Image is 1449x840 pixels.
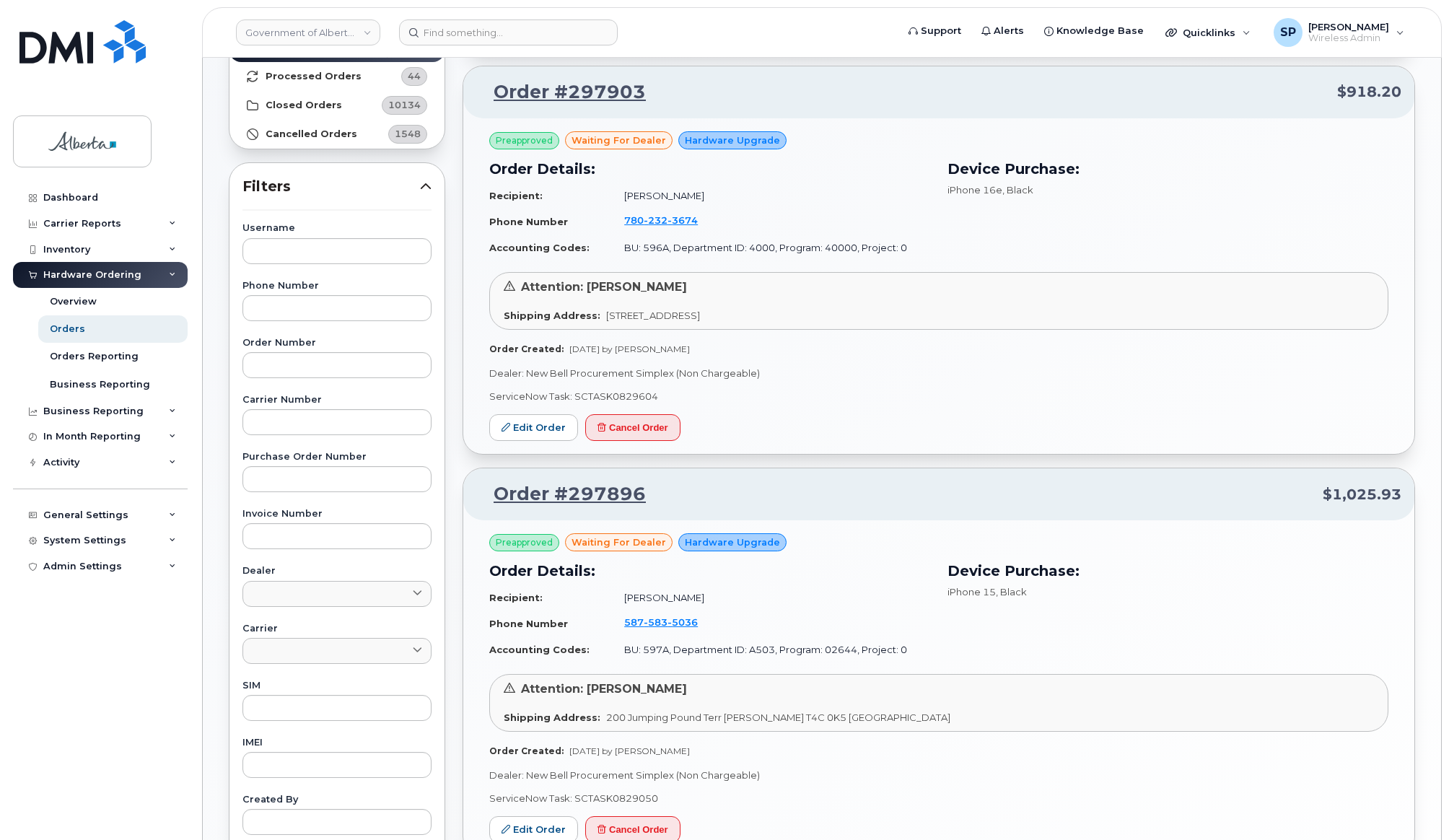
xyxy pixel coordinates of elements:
[399,19,618,45] input: Find something...
[644,214,667,226] span: 232
[624,616,715,628] a: 5875835036
[266,100,342,111] strong: Closed Orders
[644,616,667,628] span: 583
[1056,24,1144,38] span: Knowledge Base
[242,738,432,748] label: IMEI
[1323,484,1401,505] span: $1,025.93
[242,566,432,576] label: Dealer
[606,712,950,723] span: 200 Jumping Pound Terr [PERSON_NAME] T4C 0K5 [GEOGRAPHIC_DATA]
[242,509,432,519] label: Invoice Number
[242,176,420,197] span: Filters
[489,344,564,354] strong: Order Created:
[624,214,715,226] a: 7802323674
[611,183,930,209] td: [PERSON_NAME]
[611,235,930,261] td: BU: 596A, Department ID: 4000, Program: 40000, Project: 0
[1155,18,1261,47] div: Quicklinks
[667,214,698,226] span: 3674
[572,535,666,549] span: waiting for dealer
[242,224,432,233] label: Username
[489,745,564,756] strong: Order Created:
[388,98,421,112] span: 10134
[395,127,421,141] span: 1548
[489,560,930,582] h3: Order Details:
[569,745,690,756] span: [DATE] by [PERSON_NAME]
[898,17,971,45] a: Support
[624,616,698,628] span: 587
[489,644,590,655] strong: Accounting Codes:
[994,24,1024,38] span: Alerts
[1280,24,1296,41] span: SP
[229,62,445,91] a: Processed Orders44
[242,795,432,805] label: Created By
[242,395,432,405] label: Carrier Number
[521,280,687,294] span: Attention: [PERSON_NAME]
[489,158,930,180] h3: Order Details:
[1337,82,1401,102] span: $918.20
[242,452,432,462] label: Purchase Order Number
[496,536,553,549] span: Preapproved
[921,24,961,38] span: Support
[1264,18,1414,47] div: Susannah Parlee
[1034,17,1154,45] a: Knowledge Base
[242,624,432,634] label: Carrier
[611,585,930,611] td: [PERSON_NAME]
[489,792,1388,805] p: ServiceNow Task: SCTASK0829050
[242,281,432,291] label: Phone Number
[624,214,698,226] span: 780
[585,414,680,441] button: Cancel Order
[476,79,646,105] a: Order #297903
[947,158,1388,180] h3: Device Purchase:
[408,69,421,83] span: 44
[489,367,1388,380] p: Dealer: New Bell Procurement Simplex (Non Chargeable)
[1308,32,1389,44] span: Wireless Admin
[685,134,780,147] span: Hardware Upgrade
[667,616,698,628] span: 5036
[685,535,780,549] span: Hardware Upgrade
[489,242,590,253] strong: Accounting Codes:
[947,560,1388,582] h3: Device Purchase:
[947,184,1002,196] span: iPhone 16e
[1183,27,1235,38] span: Quicklinks
[1002,184,1033,196] span: , Black
[229,120,445,149] a: Cancelled Orders1548
[1308,21,1389,32] span: [PERSON_NAME]
[996,586,1027,598] span: , Black
[569,344,690,354] span: [DATE] by [PERSON_NAME]
[489,618,568,629] strong: Phone Number
[229,91,445,120] a: Closed Orders10134
[489,190,543,201] strong: Recipient:
[266,71,362,82] strong: Processed Orders
[242,338,432,348] label: Order Number
[606,310,700,321] span: [STREET_ADDRESS]
[504,712,600,723] strong: Shipping Address:
[572,134,666,147] span: waiting for dealer
[242,681,432,691] label: SIM
[489,390,1388,403] p: ServiceNow Task: SCTASK0829604
[504,310,600,321] strong: Shipping Address:
[236,19,380,45] a: Government of Alberta (GOA)
[521,682,687,696] span: Attention: [PERSON_NAME]
[489,592,543,603] strong: Recipient:
[489,769,1388,782] p: Dealer: New Bell Procurement Simplex (Non Chargeable)
[496,134,553,147] span: Preapproved
[489,216,568,227] strong: Phone Number
[489,414,578,441] a: Edit Order
[476,481,646,507] a: Order #297896
[947,586,996,598] span: iPhone 15
[266,128,357,140] strong: Cancelled Orders
[611,637,930,662] td: BU: 597A, Department ID: A503, Program: 02644, Project: 0
[971,17,1034,45] a: Alerts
